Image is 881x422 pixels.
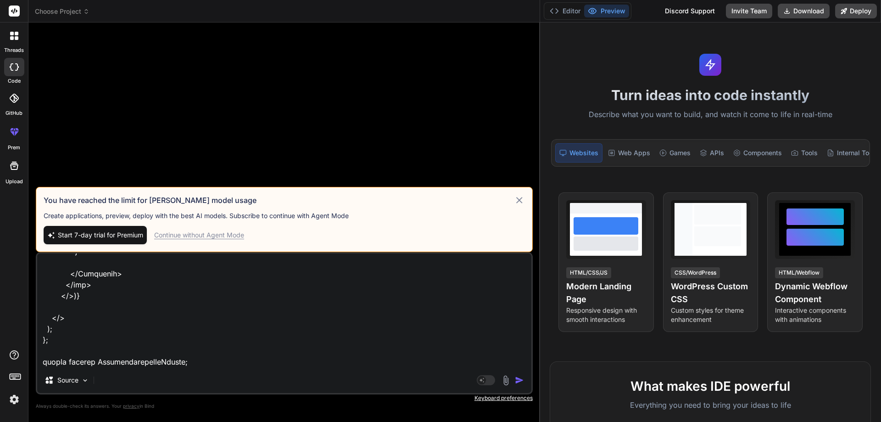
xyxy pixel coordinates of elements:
h3: You have reached the limit for [PERSON_NAME] model usage [44,195,514,206]
h4: Dynamic Webflow Component [775,280,855,306]
h4: Modern Landing Page [566,280,646,306]
p: Always double-check its answers. Your in Bind [36,402,533,411]
button: Editor [546,5,584,17]
h2: What makes IDE powerful [565,377,856,396]
label: Upload [6,178,23,186]
div: Websites [555,143,602,163]
button: Invite Team [726,4,772,18]
button: Download [778,4,830,18]
button: Start 7-day trial for Premium [44,226,147,244]
span: Start 7-day trial for Premium [58,231,143,240]
label: GitHub [6,109,22,117]
img: settings [6,392,22,407]
img: icon [515,376,524,385]
p: Interactive components with animations [775,306,855,324]
div: CSS/WordPress [671,267,720,278]
div: Continue without Agent Mode [154,231,244,240]
div: Components [730,143,786,163]
button: Deploy [835,4,877,18]
p: Custom styles for theme enhancement [671,306,751,324]
label: threads [4,46,24,54]
div: Games [656,143,694,163]
img: attachment [501,375,511,386]
p: Keyboard preferences [36,394,533,402]
p: Everything you need to bring your ideas to life [565,399,856,411]
p: Describe what you want to build, and watch it come to life in real-time [546,109,875,121]
img: Pick Models [81,377,89,384]
p: Responsive design with smooth interactions [566,306,646,324]
h4: WordPress Custom CSS [671,280,751,306]
label: prem [8,144,20,152]
div: Web Apps [604,143,654,163]
span: Choose Project [35,7,89,16]
div: APIs [696,143,728,163]
div: Tools [787,143,821,163]
label: code [8,77,21,85]
p: Source [57,376,78,385]
div: HTML/CSS/JS [566,267,611,278]
div: HTML/Webflow [775,267,823,278]
p: Create applications, preview, deploy with the best AI models. Subscribe to continue with Agent Mode [44,211,525,220]
div: Discord Support [659,4,720,18]
span: privacy [123,403,139,409]
button: Preview [584,5,629,17]
h1: Turn ideas into code instantly [546,87,875,103]
textarea: lorem ipsum dolo si ame consec ad elit se doeiusmodt inci utlabo etd magn aliq enimad { minImv, q... [37,253,531,367]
